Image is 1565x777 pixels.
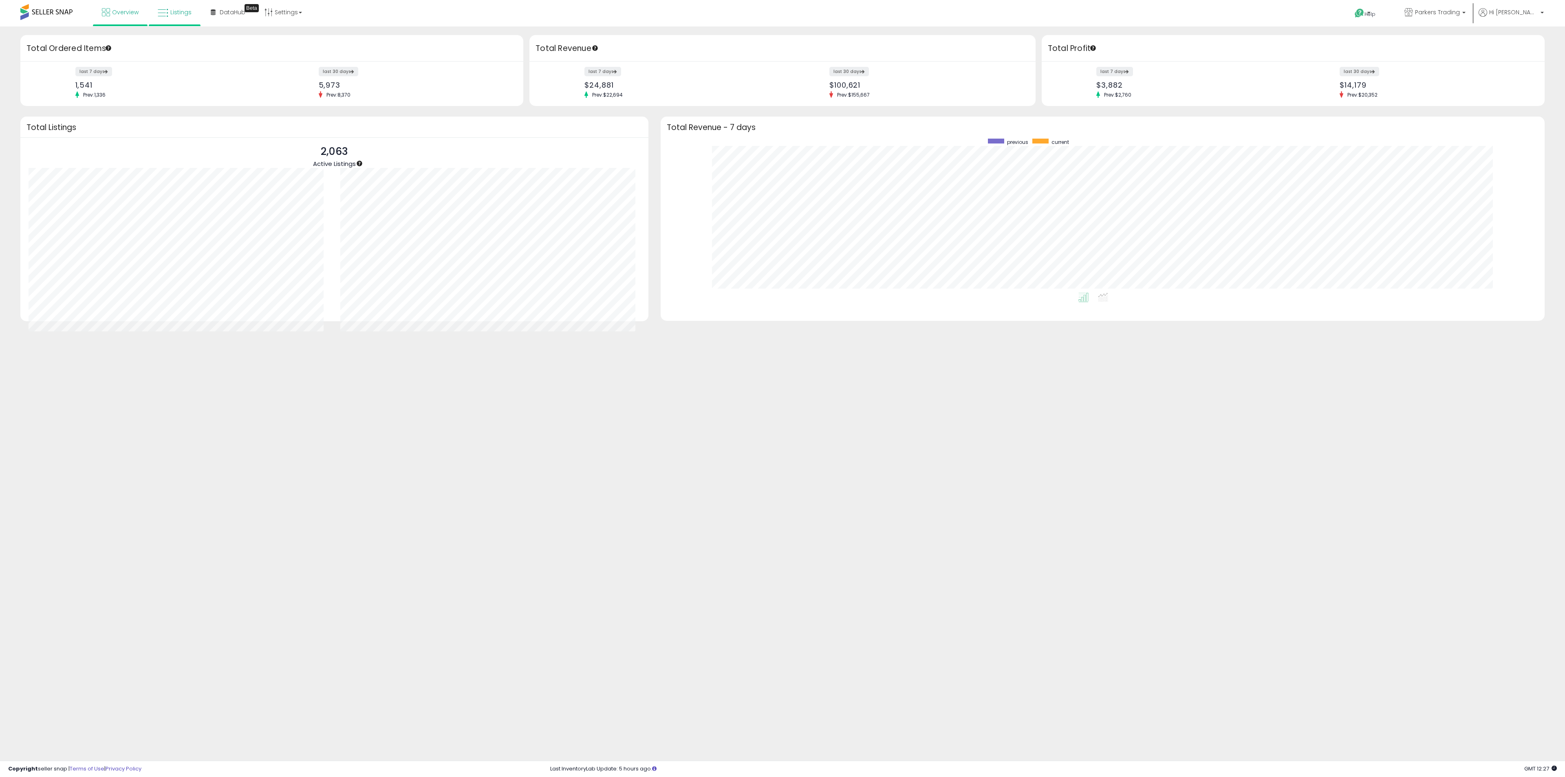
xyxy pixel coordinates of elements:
h3: Total Revenue - 7 days [667,124,1539,130]
span: Prev: $20,352 [1343,91,1382,98]
label: last 30 days [1340,67,1379,76]
span: previous [1007,139,1028,146]
div: 5,973 [319,81,509,89]
span: Overview [112,8,139,16]
a: Help [1348,2,1391,26]
span: Active Listings [313,159,356,168]
span: current [1051,139,1069,146]
label: last 30 days [319,67,358,76]
div: Tooltip anchor [356,160,363,167]
label: last 7 days [584,67,621,76]
span: Listings [170,8,192,16]
label: last 7 days [1096,67,1133,76]
i: Get Help [1354,8,1364,18]
div: 1,541 [75,81,266,89]
div: Tooltip anchor [245,4,259,12]
h3: Total Listings [26,124,642,130]
div: Tooltip anchor [105,44,112,52]
label: last 30 days [829,67,869,76]
span: Help [1364,11,1375,18]
div: Tooltip anchor [1089,44,1097,52]
label: last 7 days [75,67,112,76]
p: 2,063 [313,144,356,159]
span: Prev: $22,694 [588,91,627,98]
div: $24,881 [584,81,776,89]
h3: Total Profit [1048,43,1539,54]
a: Hi [PERSON_NAME] [1479,8,1544,26]
span: Prev: $2,760 [1100,91,1135,98]
div: $3,882 [1096,81,1287,89]
div: Tooltip anchor [591,44,599,52]
span: DataHub [220,8,245,16]
span: Parkers Trading [1415,8,1460,16]
span: Prev: $155,667 [833,91,874,98]
h3: Total Ordered Items [26,43,517,54]
div: $14,179 [1340,81,1530,89]
h3: Total Revenue [536,43,1029,54]
div: $100,621 [829,81,1021,89]
span: Hi [PERSON_NAME] [1489,8,1538,16]
span: Prev: 8,370 [322,91,355,98]
span: Prev: 1,336 [79,91,110,98]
